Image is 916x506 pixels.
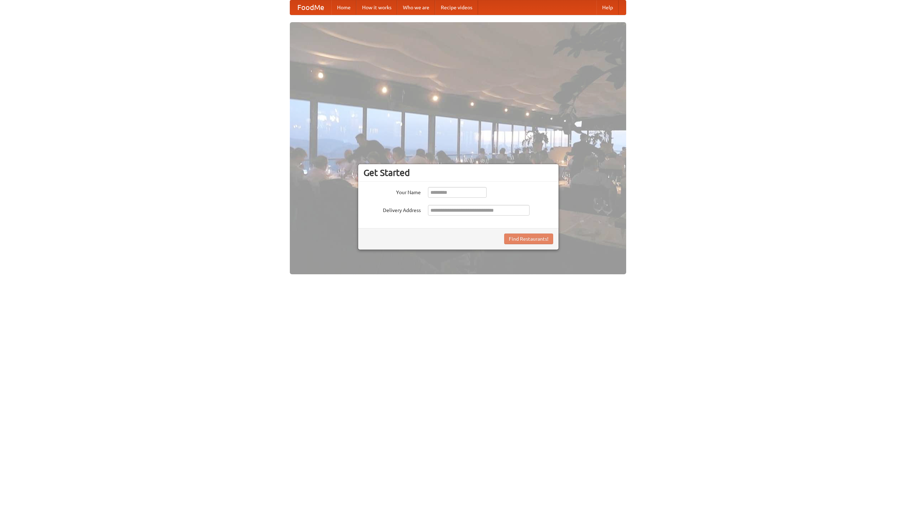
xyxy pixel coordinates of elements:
a: Recipe videos [435,0,478,15]
a: Home [331,0,356,15]
label: Your Name [364,187,421,196]
a: Who we are [397,0,435,15]
a: FoodMe [290,0,331,15]
button: Find Restaurants! [504,234,553,244]
label: Delivery Address [364,205,421,214]
a: Help [596,0,619,15]
a: How it works [356,0,397,15]
h3: Get Started [364,167,553,178]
